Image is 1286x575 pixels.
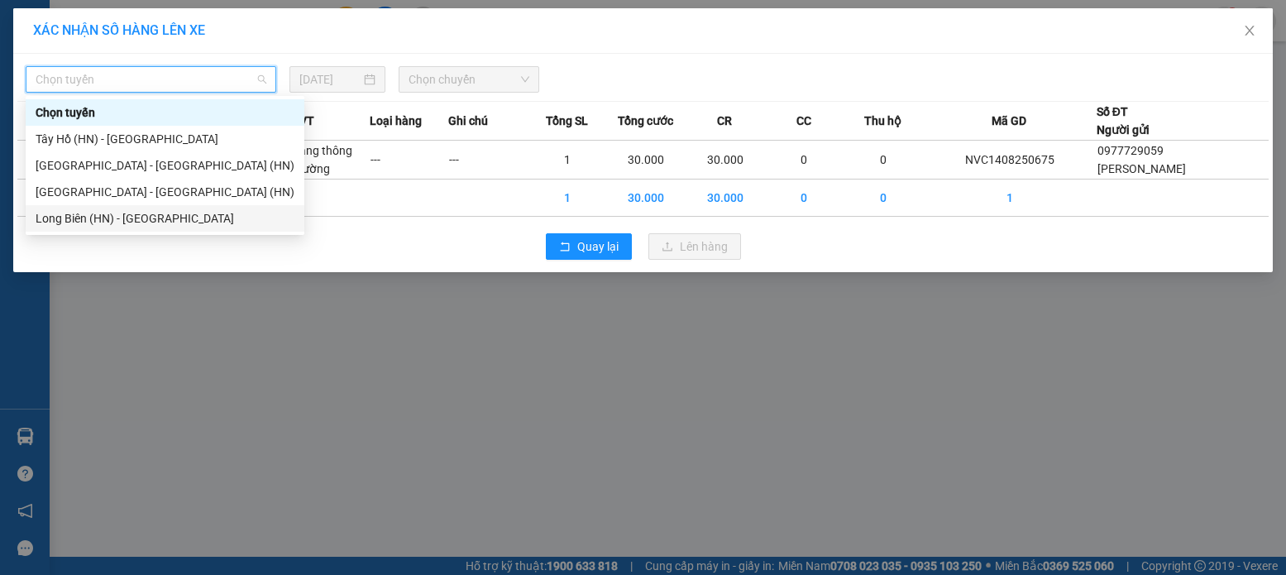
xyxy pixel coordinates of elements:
img: logo [11,16,80,85]
span: Quay lại [577,237,619,256]
span: rollback [559,241,571,254]
button: Close [1226,8,1273,55]
span: Chọn chuyến [409,67,529,92]
span: close [1243,24,1256,37]
button: uploadLên hàng [648,233,741,260]
span: [STREET_ADDRESS][PERSON_NAME] [18,96,218,132]
div: [GEOGRAPHIC_DATA] - [GEOGRAPHIC_DATA] (HN) [36,183,294,201]
td: 0 [844,180,923,217]
td: 0 [765,141,844,180]
td: --- [370,141,449,180]
span: [PERSON_NAME] [1097,162,1186,175]
span: CC [796,112,811,130]
span: Website [153,74,192,87]
td: 1 [923,180,1097,217]
div: Chọn tuyến [26,99,304,126]
span: Loại hàng [370,112,422,130]
div: Số ĐT Người gửi [1097,103,1150,139]
span: Tổng SL [546,112,588,130]
div: Tây Hồ (HN) - [GEOGRAPHIC_DATA] [36,130,294,148]
strong: CÔNG TY TNHH VĨNH QUANG [113,15,338,32]
td: 30.000 [607,180,686,217]
span: 0977729059 [1097,144,1164,157]
td: 30.000 [686,141,765,180]
div: [GEOGRAPHIC_DATA] - [GEOGRAPHIC_DATA] (HN) [36,156,294,175]
span: VP gửi: [18,96,218,132]
div: Thanh Hóa - Long Biên (HN) [26,152,304,179]
td: NVC1408250675 [923,141,1097,180]
div: Long Biên (HN) - [GEOGRAPHIC_DATA] [36,209,294,228]
strong: : [DOMAIN_NAME] [153,72,299,88]
span: CR [717,112,732,130]
td: Hàng thông thường [290,141,370,180]
td: 0 [765,180,844,217]
div: Chọn tuyến [36,103,294,122]
td: 30.000 [607,141,686,180]
td: 1 [528,180,607,217]
div: Long Biên (HN) - Thanh Hóa [26,205,304,232]
td: 0 [844,141,923,180]
td: --- [448,141,528,180]
div: Thanh Hóa - Tây Hồ (HN) [26,179,304,205]
input: 14/08/2025 [299,70,361,89]
span: Chọn tuyến [36,67,266,92]
span: Mã GD [992,112,1026,130]
button: rollbackQuay lại [546,233,632,260]
strong: Hotline : 0889 23 23 23 [172,56,280,69]
td: 1 [528,141,607,180]
td: 30.000 [686,180,765,217]
strong: PHIẾU GỬI HÀNG [159,36,293,53]
span: Tổng cước [618,112,673,130]
span: XÁC NHẬN SỐ HÀNG LÊN XE [33,22,205,38]
span: Ghi chú [448,112,488,130]
div: Tây Hồ (HN) - Thanh Hóa [26,126,304,152]
span: Thu hộ [864,112,901,130]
